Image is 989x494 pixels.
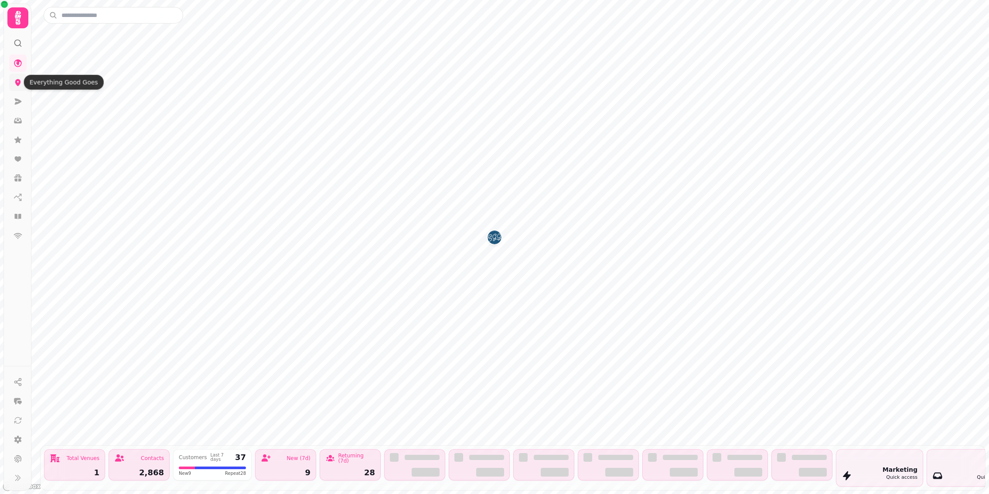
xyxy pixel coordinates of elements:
[50,469,99,477] div: 1
[325,469,375,477] div: 28
[883,474,917,481] div: Quick access
[225,470,246,477] span: Repeat 28
[211,453,232,462] div: Last 7 days
[488,230,501,247] div: Map marker
[24,75,104,90] div: Everything Good Goes
[488,230,501,244] button: Everything Good Goes
[179,470,191,477] span: New 9
[836,449,923,487] button: MarketingQuick access
[67,456,99,461] div: Total Venues
[286,456,310,461] div: New (7d)
[179,455,207,460] div: Customers
[883,465,917,474] div: Marketing
[338,453,375,464] div: Returning (7d)
[114,469,164,477] div: 2,868
[141,456,164,461] div: Contacts
[235,453,246,461] div: 37
[3,481,41,491] a: Mapbox logo
[261,469,310,477] div: 9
